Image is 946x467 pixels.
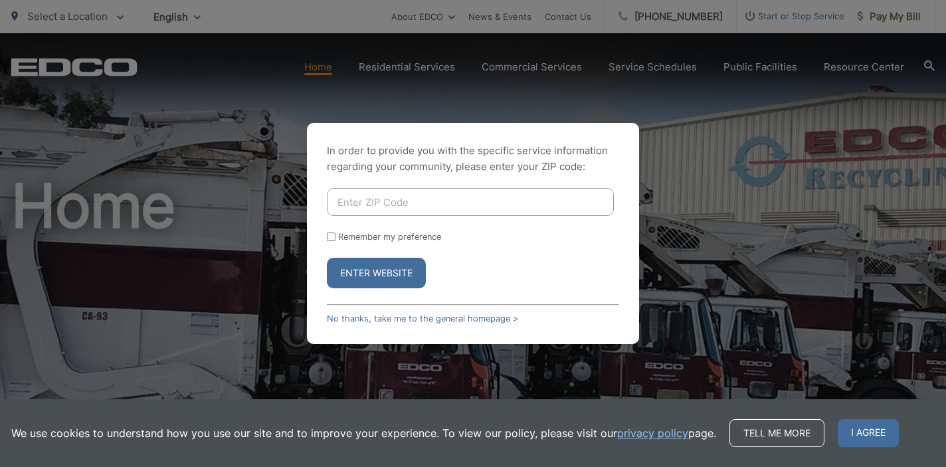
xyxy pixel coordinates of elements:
[617,425,688,441] a: privacy policy
[327,314,518,324] a: No thanks, take me to the general homepage >
[327,258,426,288] button: Enter Website
[327,188,614,216] input: Enter ZIP Code
[729,419,824,447] a: Tell me more
[338,232,441,242] label: Remember my preference
[838,419,899,447] span: I agree
[327,143,619,175] p: In order to provide you with the specific service information regarding your community, please en...
[11,425,716,441] p: We use cookies to understand how you use our site and to improve your experience. To view our pol...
